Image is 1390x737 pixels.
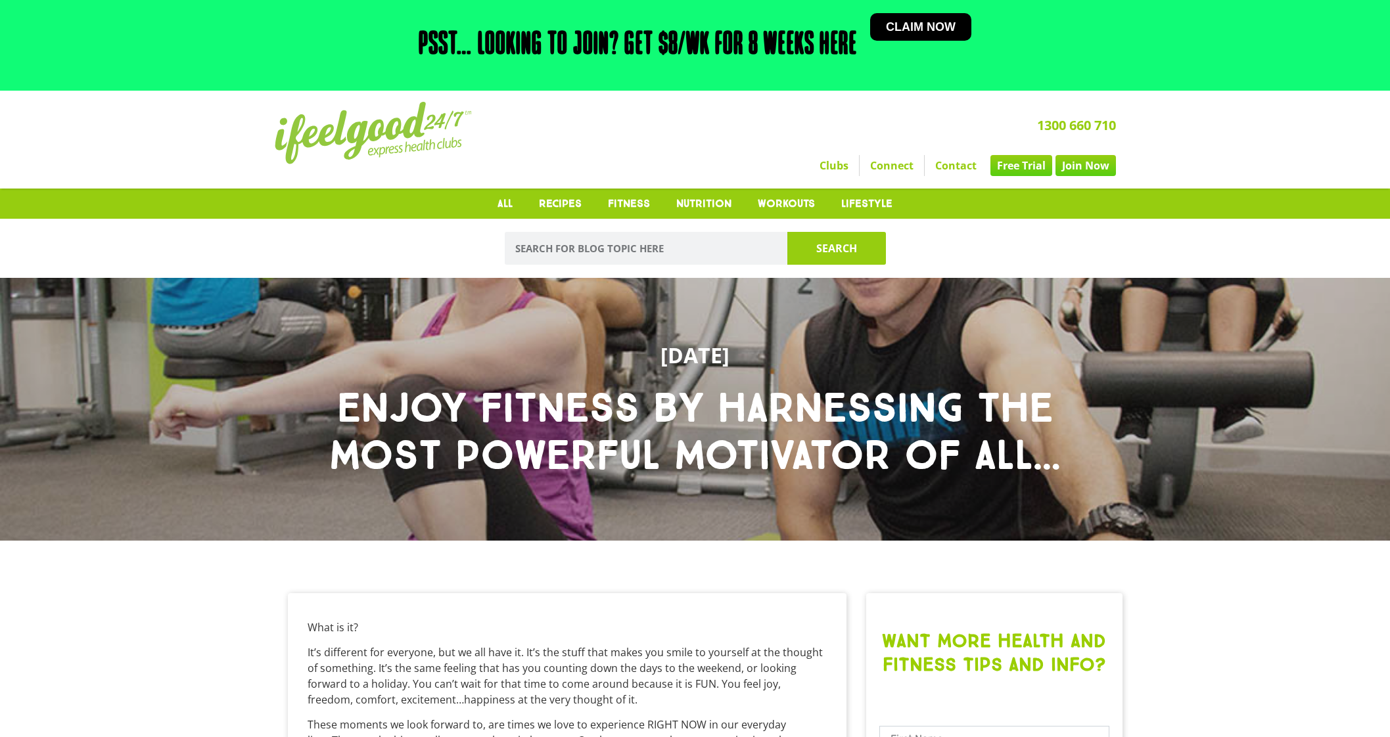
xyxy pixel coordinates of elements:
[886,21,956,33] span: Claim now
[745,189,828,219] a: Workouts
[828,189,906,219] a: Lifestyle
[663,189,745,219] a: Nutrition
[1037,116,1116,134] a: 1300 660 710
[308,620,358,635] span: What is it?
[660,341,730,369] time: [DATE]
[268,189,1123,219] nav: Menu
[860,155,924,176] a: Connect
[1055,155,1116,176] a: Join Now
[787,232,886,265] button: Search
[505,232,787,265] input: SEARCH FOR BLOG TOPIC HERE
[870,13,971,41] a: Claim now
[275,384,1116,479] h1: Enjoy fitness by harnessing the most powerful motivator of all…
[574,155,1116,176] nav: Menu
[308,645,823,707] span: It’s different for everyone, but we all have it. It’s the stuff that makes you smile to yourself ...
[990,155,1052,176] a: Free Trial
[879,629,1109,677] h2: Want more Health and Fitness tips and info?
[925,155,987,176] a: Contact
[595,189,663,219] a: Fitness
[484,189,526,219] a: All
[809,155,859,176] a: Clubs
[526,189,595,219] a: Recipes
[419,30,857,61] h2: Psst… Looking to join? Get $8/wk for 8 weeks here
